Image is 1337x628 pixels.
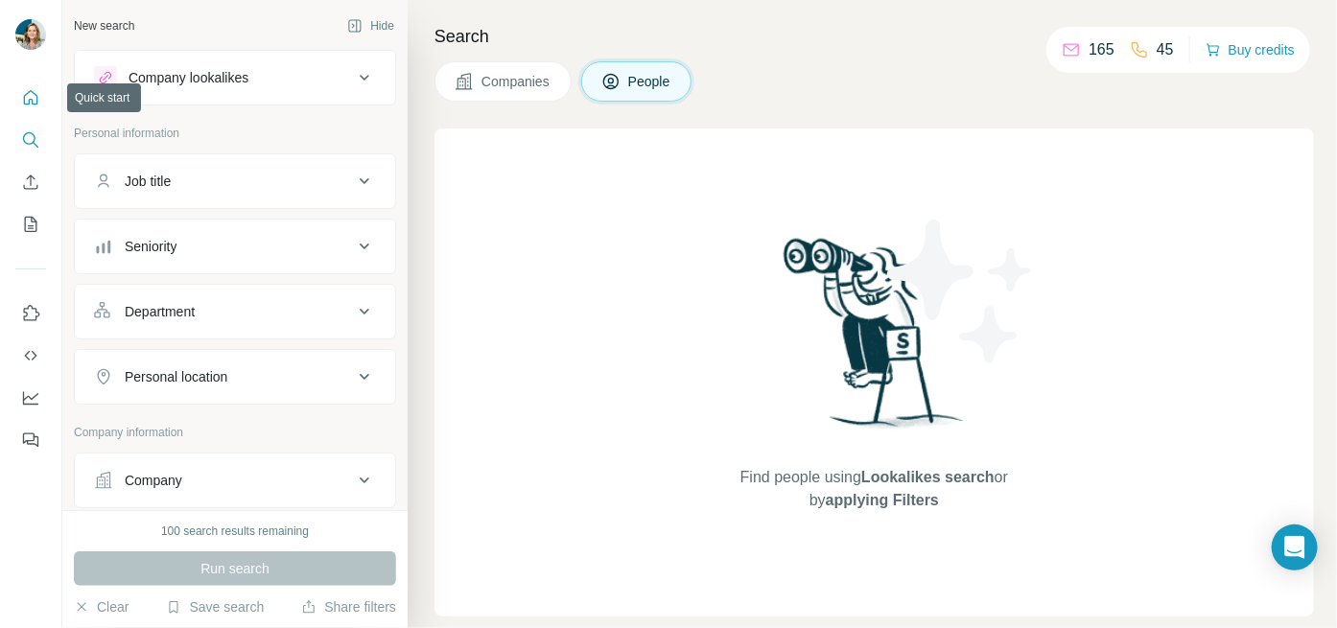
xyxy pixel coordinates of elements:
[481,72,551,91] span: Companies
[861,469,995,485] span: Lookalikes search
[15,338,46,373] button: Use Surfe API
[75,289,395,335] button: Department
[166,597,264,616] button: Save search
[75,158,395,204] button: Job title
[875,205,1047,378] img: Surfe Illustration - Stars
[75,223,395,269] button: Seniority
[826,492,939,508] span: applying Filters
[75,457,395,503] button: Company
[15,165,46,199] button: Enrich CSV
[15,423,46,457] button: Feedback
[75,55,395,101] button: Company lookalikes
[125,237,176,256] div: Seniority
[129,68,248,87] div: Company lookalikes
[125,172,171,191] div: Job title
[125,302,195,321] div: Department
[74,424,396,441] p: Company information
[74,17,134,35] div: New search
[15,81,46,115] button: Quick start
[75,354,395,400] button: Personal location
[628,72,672,91] span: People
[161,523,309,540] div: 100 search results remaining
[15,123,46,157] button: Search
[1157,38,1174,61] p: 45
[15,19,46,50] img: Avatar
[15,381,46,415] button: Dashboard
[125,471,182,490] div: Company
[74,597,129,616] button: Clear
[15,296,46,331] button: Use Surfe on LinkedIn
[1272,524,1318,570] div: Open Intercom Messenger
[1089,38,1114,61] p: 165
[775,233,974,447] img: Surfe Illustration - Woman searching with binoculars
[434,23,1314,50] h4: Search
[15,207,46,242] button: My lists
[74,125,396,142] p: Personal information
[720,466,1027,512] span: Find people using or by
[125,367,227,386] div: Personal location
[301,597,396,616] button: Share filters
[334,12,408,40] button: Hide
[1206,36,1295,63] button: Buy credits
